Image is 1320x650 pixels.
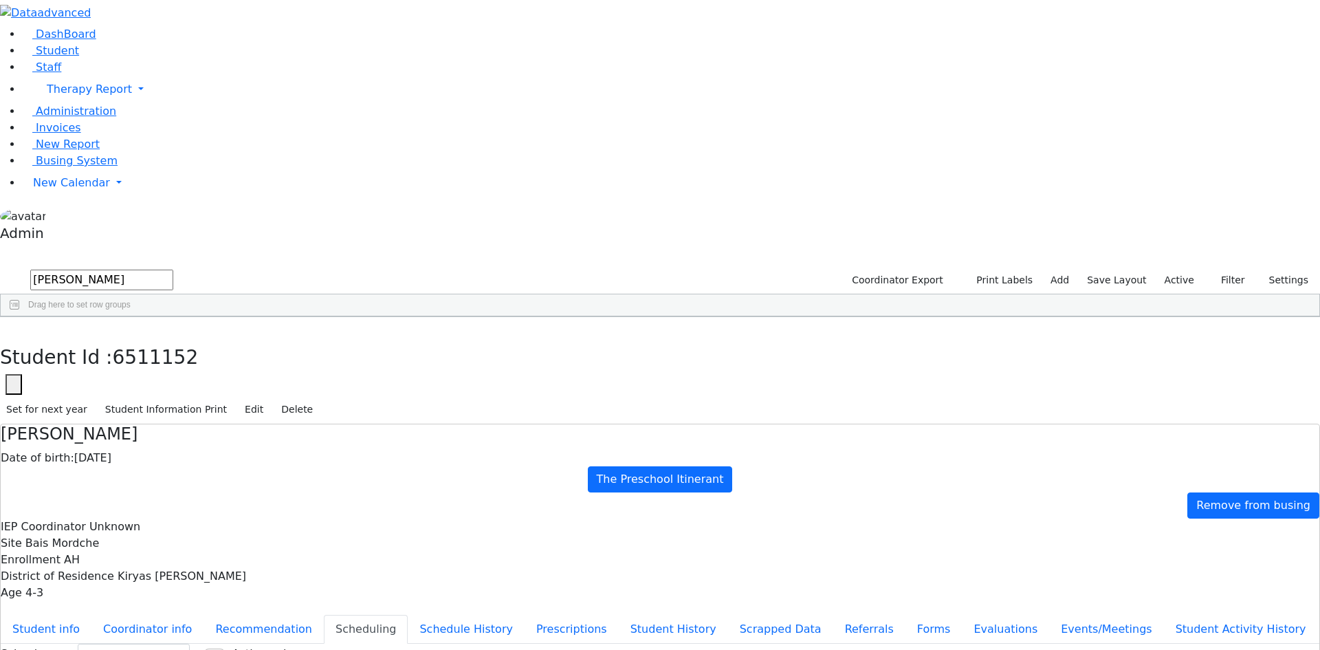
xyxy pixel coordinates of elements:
span: Unknown [89,520,140,533]
button: Coordinator info [91,615,203,644]
label: Active [1158,270,1200,291]
a: New Calendar [22,169,1320,197]
span: Administration [36,105,116,118]
span: Kiryas [PERSON_NAME] [118,570,246,583]
label: District of Residence [1,568,114,585]
button: Delete [275,399,319,420]
button: Events/Meetings [1049,615,1163,644]
span: New Report [36,138,100,151]
a: New Report [22,138,100,151]
label: Enrollment [1,552,60,568]
button: Coordinator Export [843,270,949,291]
a: Add [1044,270,1075,291]
button: Settings [1251,270,1314,291]
label: Date of birth: [1,450,74,466]
span: New Calendar [33,176,110,189]
span: 6511152 [113,346,199,369]
button: Edit [239,399,269,420]
span: 4-3 [25,586,43,599]
label: IEP Coordinator [1,519,86,535]
button: Forms [905,615,962,644]
button: Save Layout [1081,270,1152,291]
span: Therapy Report [47,83,132,96]
span: Student [36,44,79,57]
button: Scheduling [324,615,408,644]
a: Remove from busing [1187,492,1319,519]
a: Busing System [22,154,118,167]
button: Recommendation [203,615,324,644]
span: AH [64,553,80,566]
button: Print Labels [960,270,1039,291]
a: Staff [22,61,61,74]
a: Invoices [22,121,81,134]
button: Filter [1203,270,1251,291]
input: Search [30,270,173,290]
a: DashBoard [22,28,96,41]
span: Remove from busing [1196,499,1310,512]
h4: [PERSON_NAME] [1,424,1319,444]
span: Invoices [36,121,81,134]
button: Evaluations [962,615,1049,644]
a: Therapy Report [22,76,1320,103]
a: Student [22,44,79,57]
button: Scrapped Data [728,615,833,644]
a: Administration [22,105,116,118]
button: Prescriptions [525,615,619,644]
label: Age [1,585,22,601]
button: Student History [619,615,728,644]
div: [DATE] [1,450,1319,466]
span: Drag here to set row groups [28,300,131,310]
span: DashBoard [36,28,96,41]
button: Student Activity History [1164,615,1318,644]
a: The Preschool Itinerant [588,466,733,492]
span: Busing System [36,154,118,167]
span: Staff [36,61,61,74]
span: Bais Mordche [25,537,99,550]
button: Student Information Print [99,399,233,420]
button: Student info [1,615,91,644]
button: Schedule History [408,615,525,644]
label: Site [1,535,22,552]
button: Referrals [833,615,905,644]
